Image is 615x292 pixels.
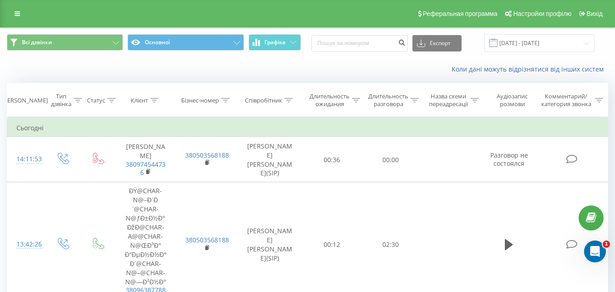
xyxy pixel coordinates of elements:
a: 380503568188 [185,151,229,159]
font: Вихід [587,10,603,17]
font: Клієнт [131,96,148,104]
button: Всі дзвінки [7,34,123,51]
font: Настройки профілю [513,10,571,17]
font: Длительность разговора [368,92,408,108]
font: Назва схеми переадресації [429,92,468,108]
font: Співробітник [245,96,282,104]
font: 14:11:53 [16,154,42,163]
font: Основної [145,38,170,46]
font: [PERSON_NAME] [126,143,165,160]
font: [PERSON_NAME] [2,96,48,104]
iframe: Живий чат у інтеркомі [584,241,606,262]
font: Статус [87,96,105,104]
font: Всі дзвінки [22,38,52,46]
font: 00:00 [382,155,399,164]
font: Бізнес-номер [181,96,219,104]
font: Коли дані можуть відрізнятися від інших систем [452,65,604,73]
font: 00:12 [324,240,340,249]
a: 380974544736 [126,160,166,177]
font: Комментарий/категория звонка [541,92,591,108]
font: Сьогодні [16,123,44,132]
font: Аудіозапис розмови [497,92,528,108]
a: 380503568188 [185,236,229,244]
font: [PERSON_NAME] [PERSON_NAME](SIP) [247,142,292,178]
font: Тип дзвінка [51,92,71,108]
input: Пошук за номером [311,35,408,51]
font: 1 [605,241,608,247]
button: Графіка [249,34,301,51]
font: 13:42:26 [16,240,42,248]
font: Реферальная программа [423,10,498,17]
a: Коли дані можуть відрізнятися від інших систем [452,65,608,73]
font: Графіка [264,38,285,46]
font: 02:30 [382,240,399,249]
button: Експорт [412,35,462,51]
font: Длительность ожидания [310,92,350,108]
font: ÐŸ@CHAR-N@–Ð´Ð´@CHAR-N@ƒÐ±Ð½Ð° ÐžÐ@CHAR-A@@CHAR-N@ŒÐ³Ð° Ð“ÐµÐ½Ð½Ð°Ð´@CHAR-N@–@CHAR-N@—Ð²Ð½Ð° [125,187,167,286]
font: Експорт [430,39,451,47]
font: Разговор не состоялся [490,151,528,168]
button: Основної [127,34,244,51]
font: 00:36 [324,155,340,164]
font: [PERSON_NAME] [PERSON_NAME](SIP) [247,226,292,262]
